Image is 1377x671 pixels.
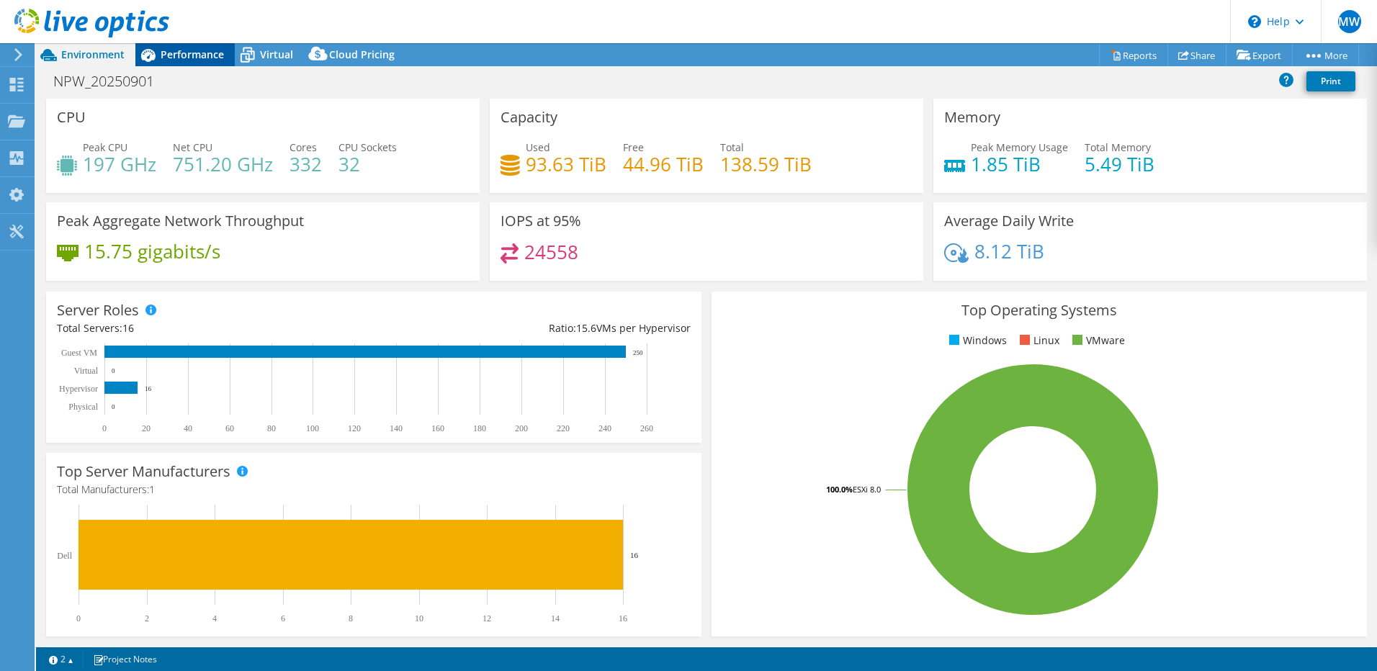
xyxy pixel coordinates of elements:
span: 15.6 [576,321,596,335]
h4: 44.96 TiB [623,156,704,172]
text: 40 [184,423,192,433]
text: 16 [630,551,639,559]
text: 2 [145,613,149,623]
text: 20 [142,423,151,433]
h4: 24558 [524,244,578,260]
h4: 1.85 TiB [971,156,1068,172]
a: More [1292,44,1359,66]
text: 260 [640,423,653,433]
text: 100 [306,423,319,433]
text: 220 [557,423,570,433]
h4: 138.59 TiB [720,156,812,172]
span: Peak CPU [83,140,127,154]
text: 12 [483,613,491,623]
text: 4 [212,613,217,623]
span: MW [1338,10,1361,33]
a: Project Notes [83,650,167,668]
text: 60 [225,423,234,433]
h4: Total Manufacturers: [57,482,691,497]
text: 14 [551,613,560,623]
text: 6 [281,613,285,623]
a: 2 [39,650,84,668]
text: 80 [267,423,276,433]
h3: Server Roles [57,302,139,318]
text: 16 [145,385,152,392]
tspan: ESXi 8.0 [853,484,881,495]
text: 16 [619,613,627,623]
text: Hypervisor [59,384,98,394]
h3: CPU [57,109,86,125]
h3: Average Daily Write [944,213,1074,229]
text: Virtual [74,366,99,376]
text: Guest VM [61,348,97,358]
text: 0 [112,403,115,410]
span: Virtual [260,48,293,61]
h4: 15.75 gigabits/s [84,243,220,259]
h4: 8.12 TiB [974,243,1044,259]
div: Ratio: VMs per Hypervisor [374,320,691,336]
h3: Memory [944,109,1000,125]
text: 10 [415,613,423,623]
span: Cloud Pricing [329,48,395,61]
h3: IOPS at 95% [501,213,581,229]
span: CPU Sockets [338,140,397,154]
span: Cores [290,140,317,154]
h4: 751.20 GHz [173,156,273,172]
a: Share [1167,44,1226,66]
text: 0 [102,423,107,433]
h4: 5.49 TiB [1085,156,1154,172]
text: 140 [390,423,403,433]
h3: Top Server Manufacturers [57,464,230,479]
text: 240 [598,423,611,433]
text: 250 [633,349,643,356]
text: 200 [515,423,528,433]
h1: NPW_20250901 [47,73,176,89]
span: Total [720,140,744,154]
span: 16 [122,321,134,335]
span: Total Memory [1085,140,1151,154]
span: 1 [149,482,155,496]
svg: \n [1248,15,1261,28]
li: Windows [946,333,1007,348]
li: Linux [1016,333,1059,348]
a: Export [1226,44,1293,66]
span: Peak Memory Usage [971,140,1068,154]
h4: 93.63 TiB [526,156,606,172]
text: Physical [68,402,98,412]
span: Net CPU [173,140,212,154]
h4: 332 [290,156,322,172]
li: VMware [1069,333,1125,348]
text: 160 [431,423,444,433]
tspan: 100.0% [826,484,853,495]
text: 8 [349,613,353,623]
span: Performance [161,48,224,61]
h4: 197 GHz [83,156,156,172]
h3: Top Operating Systems [722,302,1356,318]
text: 120 [348,423,361,433]
text: 0 [76,613,81,623]
text: 180 [473,423,486,433]
a: Print [1306,71,1355,91]
h3: Capacity [501,109,557,125]
text: 0 [112,367,115,374]
a: Reports [1099,44,1168,66]
h4: 32 [338,156,397,172]
span: Environment [61,48,125,61]
span: Used [526,140,550,154]
div: Total Servers: [57,320,374,336]
h3: Peak Aggregate Network Throughput [57,213,304,229]
text: Dell [57,551,72,561]
span: Free [623,140,644,154]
